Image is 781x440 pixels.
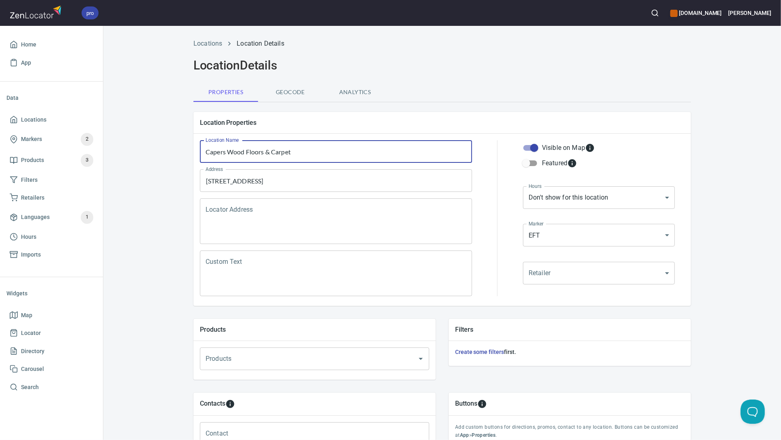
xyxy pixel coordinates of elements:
[585,143,595,153] svg: Whether the location is visible on the map.
[21,232,36,242] span: Hours
[193,40,222,47] a: Locations
[6,228,97,246] a: Hours
[542,158,577,168] div: Featured
[6,378,97,396] a: Search
[670,10,678,17] button: color-CE600E
[21,364,44,374] span: Carousel
[460,432,469,438] b: App
[6,36,97,54] a: Home
[21,328,41,338] span: Locator
[6,284,97,303] li: Widgets
[21,40,36,50] span: Home
[523,186,675,209] div: Don't show for this location
[81,213,93,222] span: 1
[200,118,684,127] h5: Location Properties
[200,325,429,334] h5: Products
[523,262,675,284] div: ​
[6,342,97,360] a: Directory
[6,207,97,228] a: Languages1
[21,175,38,185] span: Filters
[6,111,97,129] a: Locations
[21,346,44,356] span: Directory
[6,150,97,171] a: Products3
[21,310,32,320] span: Map
[21,193,44,203] span: Retailers
[204,351,403,366] input: Products
[670,4,722,22] div: Manage your apps
[328,87,382,97] span: Analytics
[200,399,225,409] h5: Contacts
[21,115,46,125] span: Locations
[6,129,97,150] a: Markers2
[729,8,771,17] h6: [PERSON_NAME]
[729,4,771,22] button: [PERSON_NAME]
[21,212,50,222] span: Languages
[21,134,42,144] span: Markers
[6,189,97,207] a: Retailers
[455,349,504,355] a: Create some filters
[6,171,97,189] a: Filters
[523,224,675,246] div: EFT
[670,8,722,17] h6: [DOMAIN_NAME]
[81,156,93,165] span: 3
[237,40,284,47] a: Location Details
[6,324,97,342] a: Locator
[21,250,41,260] span: Imports
[198,87,253,97] span: Properties
[741,400,765,424] iframe: Help Scout Beacon - Open
[6,306,97,324] a: Map
[542,143,595,153] div: Visible on Map
[81,135,93,144] span: 2
[455,347,684,356] h6: first.
[567,158,577,168] svg: Featured locations are moved to the top of the search results list.
[193,58,691,73] h2: Location Details
[21,58,31,68] span: App
[6,360,97,378] a: Carousel
[10,3,64,21] img: zenlocator
[472,432,495,438] b: Properties
[455,325,684,334] h5: Filters
[263,87,318,97] span: Geocode
[477,399,487,409] svg: To add custom buttons for locations, please go to Apps > Properties > Buttons.
[6,88,97,107] li: Data
[225,399,235,409] svg: To add custom contact information for locations, please go to Apps > Properties > Contacts.
[6,246,97,264] a: Imports
[6,54,97,72] a: App
[21,155,44,165] span: Products
[82,9,99,17] span: pro
[193,39,691,48] nav: breadcrumb
[21,382,39,392] span: Search
[415,353,426,364] button: Open
[455,423,684,440] p: Add custom buttons for directions, promos, contact to any location. Buttons can be customized at > .
[455,399,477,409] h5: Buttons
[82,6,99,19] div: pro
